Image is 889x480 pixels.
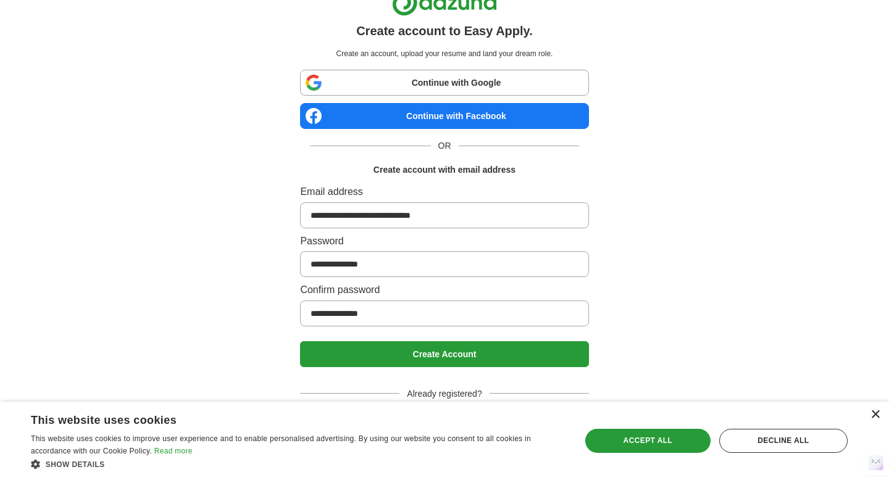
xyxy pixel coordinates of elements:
[585,429,711,452] div: Accept all
[300,70,588,96] a: Continue with Google
[31,458,565,471] div: Show details
[300,103,588,129] a: Continue with Facebook
[431,139,459,152] span: OR
[300,184,588,200] label: Email address
[300,341,588,367] button: Create Account
[300,282,588,298] label: Confirm password
[300,233,588,249] label: Password
[870,410,880,420] div: Close
[303,48,586,60] p: Create an account, upload your resume and land your dream role.
[719,429,848,452] div: Decline all
[356,21,533,41] h1: Create account to Easy Apply.
[154,447,193,455] a: Read more, opens a new window
[399,387,489,400] span: Already registered?
[46,460,105,469] span: Show details
[31,434,531,455] span: This website uses cookies to improve user experience and to enable personalised advertising. By u...
[374,163,515,176] h1: Create account with email address
[31,409,534,428] div: This website uses cookies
